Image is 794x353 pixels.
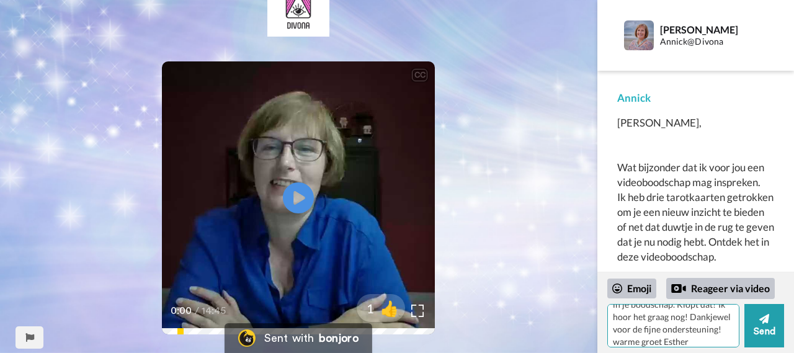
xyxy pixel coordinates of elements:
div: Emoji [607,279,656,298]
div: Sent with [264,333,314,344]
textarea: Hi [PERSON_NAME], dankjewel voor deze laatste inspirerende videoboodschap! Je schrijft hierboven ... [607,304,739,347]
div: [PERSON_NAME], Wat bijzonder dat ik voor jou een videoboodschap mag inspreken. Ik heb drie tarotk... [617,115,774,324]
button: 1👍 [357,294,405,322]
div: CC [412,69,427,81]
div: [PERSON_NAME] [660,24,761,35]
div: Annick@Divona [660,37,761,47]
div: Reageer via video [666,278,775,299]
div: Annick [617,91,774,105]
span: 14:45 [202,303,223,318]
span: 1 [357,300,374,317]
div: Reply by Video [671,281,686,296]
span: 👍 [374,298,405,318]
img: Profile Image [624,20,654,50]
span: 0:00 [171,303,192,318]
a: Bonjoro LogoSent withbonjoro [225,323,372,353]
button: Send [744,304,784,347]
span: / [195,303,199,318]
img: Full screen [411,305,424,317]
img: Bonjoro Logo [238,329,256,347]
div: bonjoro [319,333,359,344]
